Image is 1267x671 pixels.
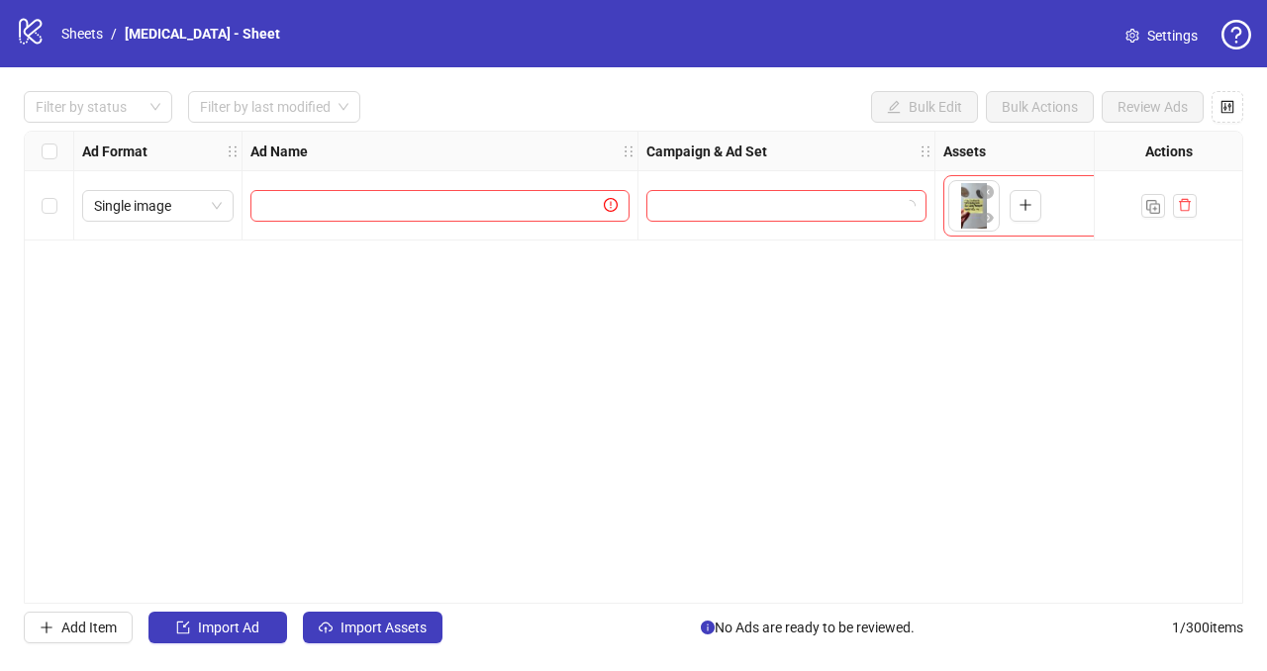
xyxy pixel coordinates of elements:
[250,141,308,162] strong: Ad Name
[82,141,147,162] strong: Ad Format
[61,620,117,635] span: Add Item
[633,132,637,170] div: Resize Ad Name column
[1141,194,1165,218] button: Duplicate
[240,144,253,158] span: holder
[903,199,916,212] span: loading
[1110,20,1214,51] a: Settings
[25,132,74,171] div: Select all rows
[980,185,994,199] span: close-circle
[929,132,934,170] div: Resize Campaign & Ad Set column
[176,621,190,634] span: import
[932,144,946,158] span: holder
[949,181,999,231] img: Asset 1
[148,612,287,643] button: Import Ad
[1212,91,1243,123] button: Configure table settings
[319,621,333,634] span: cloud-upload
[646,141,767,162] strong: Campaign & Ad Set
[701,621,715,634] span: info-circle
[1125,29,1139,43] span: setting
[701,617,915,638] span: No Ads are ready to be reviewed.
[1147,25,1198,47] span: Settings
[237,132,242,170] div: Resize Ad Format column
[94,191,222,221] span: Single image
[111,23,117,45] li: /
[1146,200,1160,214] img: Duplicate
[57,23,107,45] a: Sheets
[40,621,53,634] span: plus
[871,91,978,123] button: Bulk Edit
[24,612,133,643] button: Add Item
[1102,91,1204,123] button: Review Ads
[1178,198,1192,212] span: delete
[604,198,618,212] span: exclamation-circle
[1019,198,1032,212] span: plus
[919,144,932,158] span: holder
[121,23,284,45] a: [MEDICAL_DATA] - Sheet
[622,144,635,158] span: holder
[635,144,649,158] span: holder
[198,620,259,635] span: Import Ad
[303,612,442,643] button: Import Assets
[986,91,1094,123] button: Bulk Actions
[1145,141,1193,162] strong: Actions
[975,207,999,231] button: Preview
[25,171,74,240] div: Select row 1
[943,141,986,162] strong: Assets
[980,211,994,225] span: eye
[1221,20,1251,49] span: question-circle
[975,181,999,205] button: Delete
[226,144,240,158] span: holder
[341,620,427,635] span: Import Assets
[1172,617,1243,638] span: 1 / 300 items
[1010,190,1041,222] button: Add
[1220,100,1234,114] span: control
